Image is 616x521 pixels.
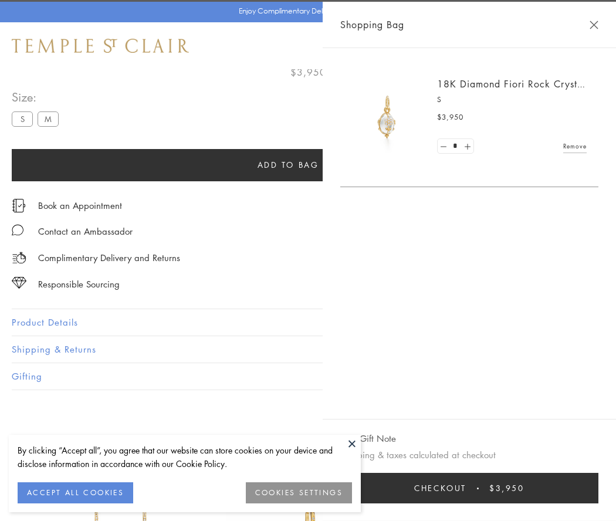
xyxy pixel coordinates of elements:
img: Temple St. Clair [12,39,189,53]
button: COOKIES SETTINGS [246,482,352,503]
a: Remove [563,140,587,153]
span: $3,950 [489,482,524,495]
button: Close Shopping Bag [590,21,598,29]
div: Contact an Ambassador [38,224,133,239]
div: Responsible Sourcing [38,277,120,292]
p: S [437,94,587,106]
img: icon_appointment.svg [12,199,26,212]
label: M [38,111,59,126]
button: ACCEPT ALL COOKIES [18,482,133,503]
a: Set quantity to 0 [438,139,449,154]
span: Size: [12,87,63,107]
p: Shipping & taxes calculated at checkout [340,448,598,462]
span: Checkout [414,482,466,495]
a: Book an Appointment [38,199,122,212]
span: $3,950 [290,65,326,80]
span: $3,950 [437,111,463,123]
img: MessageIcon-01_2.svg [12,224,23,236]
span: Shopping Bag [340,17,404,32]
p: Complimentary Delivery and Returns [38,251,180,265]
div: By clicking “Accept all”, you agree that our website can store cookies on your device and disclos... [18,444,352,471]
button: Add Gift Note [340,431,396,446]
span: Add to bag [258,158,319,171]
button: Gifting [12,363,604,390]
h3: You May Also Like [29,432,587,451]
button: Shipping & Returns [12,336,604,363]
label: S [12,111,33,126]
img: icon_delivery.svg [12,251,26,265]
a: Set quantity to 2 [461,139,473,154]
img: icon_sourcing.svg [12,277,26,289]
p: Enjoy Complimentary Delivery & Returns [239,5,372,17]
img: P51889-E11FIORI [352,82,422,153]
button: Add to bag [12,149,564,181]
button: Checkout $3,950 [340,473,598,503]
button: Product Details [12,309,604,336]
